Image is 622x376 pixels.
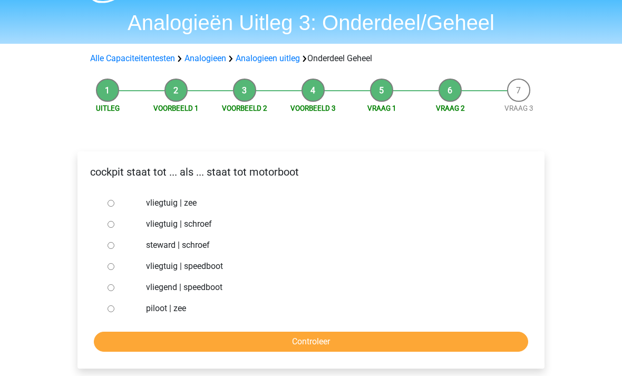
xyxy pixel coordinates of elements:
p: cockpit staat tot ... als ... staat tot motorboot [86,165,536,180]
input: Controleer [94,332,528,352]
label: vliegend | speedboot [146,282,511,294]
a: Vraag 1 [367,105,396,113]
label: steward | schroef [146,239,511,252]
label: vliegtuig | speedboot [146,261,511,273]
a: Voorbeeld 1 [153,105,199,113]
label: piloot | zee [146,303,511,315]
a: Vraag 3 [504,105,533,113]
a: Uitleg [96,105,120,113]
label: vliegtuig | schroef [146,218,511,231]
a: Analogieen [184,54,226,64]
a: Analogieen uitleg [236,54,300,64]
div: Onderdeel Geheel [86,53,536,65]
h1: Analogieën Uitleg 3: Onderdeel/Geheel [69,11,553,36]
a: Alle Capaciteitentesten [90,54,175,64]
a: Voorbeeld 2 [222,105,267,113]
a: Vraag 2 [436,105,465,113]
a: Voorbeeld 3 [290,105,336,113]
label: vliegtuig | zee [146,197,511,210]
